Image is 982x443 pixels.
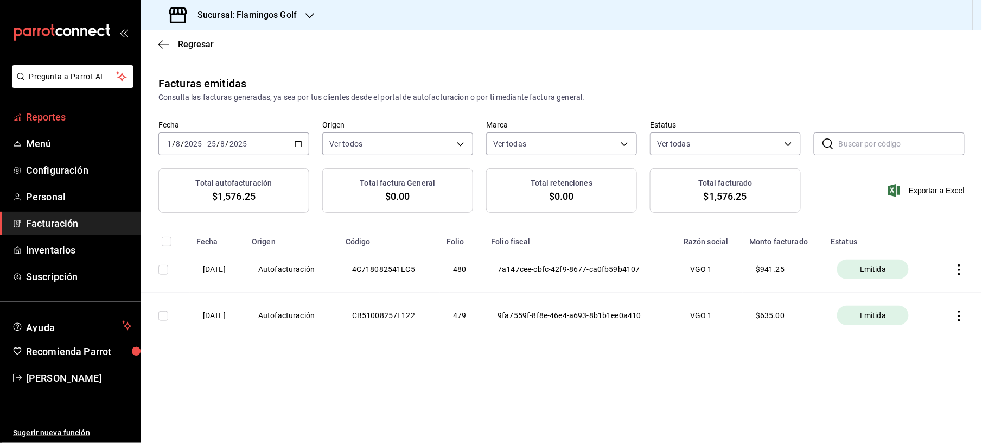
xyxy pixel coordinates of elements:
label: Origen [322,122,473,129]
span: Emitida [856,264,890,275]
th: 4C718082541EC5 [339,246,440,293]
span: [PERSON_NAME] [26,371,132,385]
input: -- [175,140,181,148]
label: Fecha [158,122,309,129]
label: Marca [486,122,637,129]
th: [DATE] [190,246,245,293]
span: Menú [26,136,132,151]
span: / [181,140,184,148]
th: [DATE] [190,293,245,339]
th: 479 [440,293,484,339]
span: / [172,140,175,148]
th: Código [339,230,440,246]
th: Monto facturado [743,230,824,246]
span: Reportes [26,110,132,124]
th: Origen [245,230,339,246]
th: 9fa7559f-8f8e-46e4-a693-8b1b1ee0a410 [484,293,677,339]
span: Emitida [856,310,890,321]
span: $0.00 [549,189,574,204]
th: $ 635.00 [743,293,824,339]
th: VGO 1 [677,293,743,339]
input: -- [207,140,216,148]
input: -- [220,140,226,148]
span: Ayuda [26,319,118,332]
span: Configuración [26,163,132,178]
h3: Total facturado [698,178,753,189]
span: Sugerir nueva función [13,427,132,439]
h3: Total factura General [360,178,436,189]
span: / [226,140,229,148]
button: Pregunta a Parrot AI [12,65,133,88]
div: Consulta las facturas generadas, ya sea por tus clientes desde el portal de autofacturacion o por... [158,92,965,103]
th: Folio [440,230,484,246]
label: Estatus [650,122,801,129]
a: Pregunta a Parrot AI [8,79,133,90]
span: Ver todas [657,138,690,149]
span: Inventarios [26,243,132,257]
input: ---- [229,140,247,148]
th: Autofacturación [245,246,339,293]
th: CB51008257F122 [339,293,440,339]
th: Fecha [190,230,245,246]
span: $1,576.25 [212,189,256,204]
input: Buscar por código [839,133,965,155]
th: $ 941.25 [743,246,824,293]
h3: Total retenciones [531,178,592,189]
span: Personal [26,189,132,204]
button: Exportar a Excel [890,184,965,197]
span: $0.00 [385,189,410,204]
th: 480 [440,246,484,293]
span: Suscripción [26,269,132,284]
input: -- [167,140,172,148]
span: Pregunta a Parrot AI [29,71,117,83]
span: Regresar [178,39,214,49]
h3: Sucursal: Flamingos Golf [189,9,297,22]
span: Ver todas [493,138,526,149]
span: Recomienda Parrot [26,344,132,359]
button: open_drawer_menu [119,28,128,37]
div: Facturas emitidas [158,75,246,92]
span: $1,576.25 [704,189,747,204]
span: Facturación [26,216,132,231]
span: - [203,140,206,148]
span: / [216,140,220,148]
button: Regresar [158,39,214,49]
th: Razón social [677,230,743,246]
th: Estatus [824,230,935,246]
span: Ver todos [329,138,362,149]
input: ---- [184,140,202,148]
h3: Total autofacturación [196,178,272,189]
th: VGO 1 [677,246,743,293]
th: 7a147cee-cbfc-42f9-8677-ca0fb59b4107 [484,246,677,293]
th: Autofacturación [245,293,339,339]
th: Folio fiscal [484,230,677,246]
